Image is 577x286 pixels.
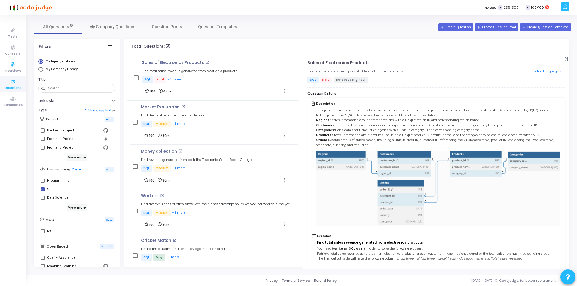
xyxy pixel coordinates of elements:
[47,263,76,270] div: Machine Learning
[173,238,177,242] mat-icon: open_in_new
[520,23,571,31] button: Create Question Template
[400,257,522,260] i: customer_id’, ‘customer_name’, ‘region_id’, ‘region_name’ and ‘total_sales_revenue’.
[438,23,473,31] button: Create Question
[47,194,69,201] div: Data Science
[316,102,560,106] h5: Description
[47,167,70,171] h6: Programming
[89,24,136,30] span: My Company Questions
[131,44,170,49] h4: Total Questions: 55
[153,210,171,216] span: Medium
[266,278,278,283] a: Privacy
[153,121,171,127] span: Medium
[484,5,496,10] label: Invites:
[100,244,114,249] span: Manual
[105,117,114,122] span: Auto
[307,69,403,73] h5: Find total sales revenue generated from electronic products
[47,127,74,134] div: Backend Project
[38,77,114,82] h6: Title:
[5,51,20,56] span: Contests
[8,2,53,14] img: logo
[166,254,180,260] button: +1 more
[337,278,569,283] div: [DATE]-[DATE] © Codejudge, for better recruitment.
[47,245,68,248] h6: Open Ended
[141,165,152,172] span: SQL
[153,254,165,261] span: Easy
[141,254,152,261] span: SQL
[38,59,115,73] mat-radio-group: Select Library
[47,186,53,193] div: SQL
[475,23,518,31] button: Create Question Pool
[105,217,114,222] span: Auto
[524,67,563,76] button: Supported Languages
[48,86,113,90] input: Search...
[181,105,185,109] mat-icon: open_in_new
[281,87,289,95] button: Actions
[47,254,76,261] div: Quality Assurance
[316,138,328,142] strong: Orders:
[141,113,204,117] h5: Find the total revenue for each category
[39,108,47,113] h6: Type
[316,128,335,132] strong: Categories:
[141,202,292,206] h5: Find the top 3 construction sites with the highest average hours worked per worker in the year [D...
[162,134,170,138] span: 30m
[307,91,336,96] span: Question Details
[167,77,182,83] button: +1 more
[281,131,289,140] button: Actions
[282,278,310,283] a: Terms of Service
[498,5,502,10] span: T
[316,108,560,148] p: This project involves using various Database concepts to solve E-Commerce platform use cases. Thi...
[43,24,73,30] span: All Questions
[307,61,370,65] p: Sales of Electronics Products
[316,123,335,127] strong: Customers:
[281,176,289,184] button: Actions
[526,5,530,10] span: I
[149,223,154,227] span: 100
[281,265,289,273] button: Actions
[141,247,225,251] h5: Find pairs of teams that will play against each other
[314,278,337,283] a: Refund Policy
[163,89,171,93] span: 45m
[152,24,182,30] span: Question Pools
[317,240,549,245] h3: Find total sales revenue generated from electronics products
[46,67,78,71] span: My Company Library
[141,238,171,243] p: Cricket Match
[335,247,365,251] strong: write an SQL query
[307,77,319,83] span: SQL
[162,223,170,227] span: 30m
[154,76,166,83] span: Hard
[172,210,186,216] button: +1 more
[141,105,180,110] p: Market Evaluation
[198,24,237,30] span: Question Templates
[39,44,51,49] div: Filters
[46,59,75,63] span: Codejudge Library
[149,179,154,182] span: 100
[141,149,177,154] p: Money collection
[531,5,544,10] span: 100/100
[34,106,120,115] button: Type1 filter(s) applied
[142,60,204,65] p: Sales of Electronics Products
[46,218,54,222] h6: MCQ
[3,103,23,108] span: Candidates
[317,246,549,261] p: You need to in order to solve the following problem: Retrieve total sales revenue generated from ...
[317,234,549,238] h5: Exercise
[72,167,81,171] a: Clear
[47,227,55,235] div: MCQ
[281,220,289,229] button: Actions
[160,194,164,198] mat-icon: open_in_new
[179,149,182,153] mat-icon: open_in_new
[141,158,258,162] h5: Find revenue generated from both the "Electronics" and "Books" Categories
[150,89,155,93] span: 100
[141,210,152,216] span: SQL
[320,77,332,83] span: Hard
[141,121,152,127] span: SQL
[153,165,171,172] span: Medium
[46,117,58,121] h6: Project
[47,135,74,143] div: Frontend Project
[172,121,186,127] button: +1 more
[142,76,153,83] span: SQL
[206,60,209,64] mat-icon: open_in_new
[141,194,159,198] p: Workers
[316,118,331,122] strong: Regions:
[5,68,21,74] span: Interviews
